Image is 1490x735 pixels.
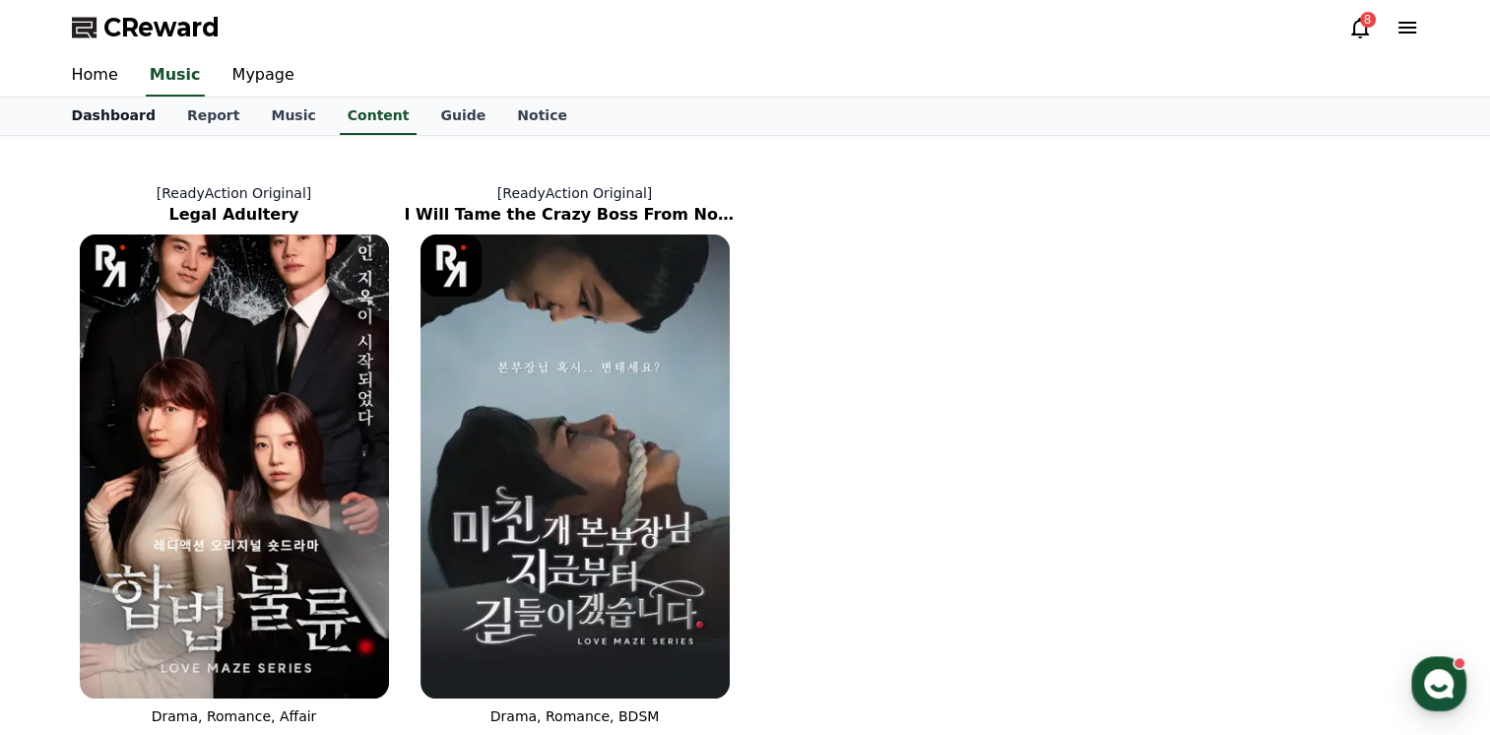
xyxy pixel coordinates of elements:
p: [ReadyAction Original] [64,183,405,203]
span: Messages [163,602,222,618]
span: CReward [103,12,220,43]
a: Mypage [217,55,310,97]
a: Home [6,571,130,621]
h2: I Will Tame the Crazy Boss From Now On [405,203,745,227]
p: [ReadyAction Original] [405,183,745,203]
a: Music [146,55,205,97]
img: I Will Tame the Crazy Boss From Now On [421,234,730,699]
span: Drama, Romance, BDSM [490,708,660,724]
span: Drama, Romance, Affair [152,708,317,724]
a: Content [340,98,418,135]
img: [object Object] Logo [421,234,483,297]
a: Music [255,98,331,135]
div: 8 [1360,12,1376,28]
a: Settings [254,571,378,621]
a: Home [56,55,134,97]
span: Settings [292,601,340,617]
a: 8 [1348,16,1372,39]
a: Guide [424,98,501,135]
span: Home [50,601,85,617]
a: CReward [72,12,220,43]
img: Legal Adultery [80,234,389,699]
a: Notice [501,98,583,135]
h2: Legal Adultery [64,203,405,227]
a: Dashboard [56,98,171,135]
a: Report [171,98,256,135]
img: [object Object] Logo [80,234,142,297]
a: Messages [130,571,254,621]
